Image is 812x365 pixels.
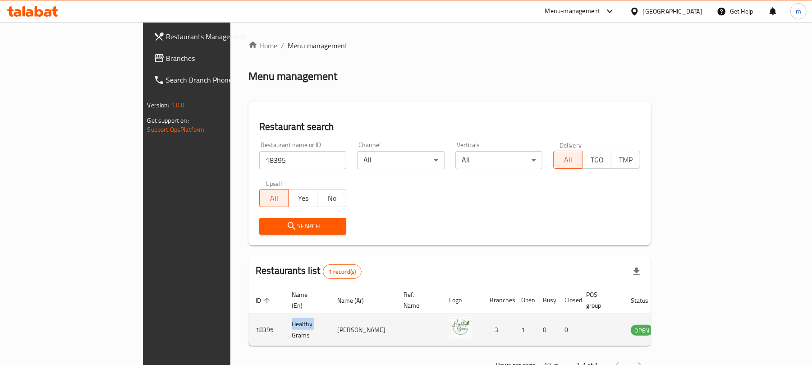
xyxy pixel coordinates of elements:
a: Search Branch Phone [147,69,279,91]
td: 3 [482,314,514,346]
button: TGO [582,151,611,169]
td: 0 [536,314,557,346]
label: Delivery [560,142,582,148]
span: All [557,153,579,166]
img: Healthy Grams [449,317,472,339]
span: Ref. Name [404,289,431,311]
td: Healthy Grams [284,314,330,346]
span: TGO [586,153,608,166]
div: Total records count [323,264,362,279]
div: Menu-management [545,6,601,17]
button: Yes [288,189,317,207]
a: Support.OpsPlatform [147,124,205,135]
span: Branches [166,53,271,64]
span: Yes [292,192,314,205]
nav: breadcrumb [248,40,651,51]
div: Export file [626,261,647,282]
td: [PERSON_NAME] [330,314,396,346]
button: All [259,189,289,207]
span: Get support on: [147,115,189,126]
span: All [263,192,285,205]
a: Branches [147,47,279,69]
th: Branches [482,286,514,314]
button: No [317,189,346,207]
td: 1 [514,314,536,346]
th: Open [514,286,536,314]
span: POS group [586,289,613,311]
th: Closed [557,286,579,314]
span: Name (Ar) [337,295,376,306]
span: 1.0.0 [171,99,185,111]
span: Status [631,295,660,306]
a: Restaurants Management [147,26,279,47]
span: OPEN [631,325,653,336]
label: Upsell [266,180,282,186]
span: ID [256,295,273,306]
span: Name (En) [292,289,319,311]
h2: Restaurant search [259,120,640,134]
td: 0 [557,314,579,346]
span: Restaurants Management [166,31,271,42]
li: / [281,40,284,51]
th: Busy [536,286,557,314]
div: [GEOGRAPHIC_DATA] [643,6,702,16]
input: Search for restaurant name or ID.. [259,151,346,169]
div: All [357,151,444,169]
div: All [455,151,542,169]
h2: Menu management [248,69,337,83]
button: Search [259,218,346,235]
span: Menu management [288,40,348,51]
h2: Restaurants list [256,264,362,279]
table: enhanced table [248,286,702,346]
span: Version: [147,99,170,111]
button: TMP [611,151,640,169]
span: m [796,6,801,16]
button: All [553,151,583,169]
span: 1 record(s) [323,268,362,276]
span: Search Branch Phone [166,74,271,85]
th: Logo [442,286,482,314]
span: Search [266,221,339,232]
span: No [321,192,343,205]
span: TMP [615,153,637,166]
